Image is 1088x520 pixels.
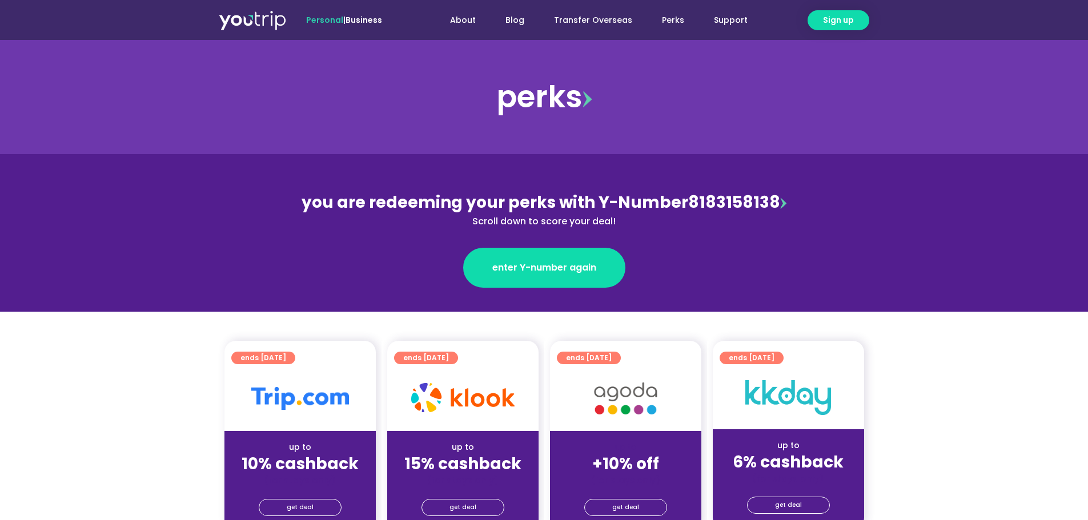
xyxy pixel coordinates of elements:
a: Sign up [808,10,869,30]
div: 8183158138 [296,191,792,228]
strong: 15% cashback [404,453,521,475]
span: ends [DATE] [566,352,612,364]
span: get deal [775,497,802,513]
a: ends [DATE] [394,352,458,364]
a: Perks [647,10,699,31]
span: you are redeeming your perks with Y-Number [302,191,688,213]
a: ends [DATE] [231,352,295,364]
a: ends [DATE] [557,352,621,364]
div: up to [722,440,855,452]
span: get deal [287,499,314,515]
span: ends [DATE] [729,352,774,364]
div: (for stays only) [234,474,367,486]
span: get deal [449,499,476,515]
span: | [306,14,382,26]
strong: 10% cashback [242,453,359,475]
a: get deal [421,499,504,516]
div: (for stays only) [396,474,529,486]
a: get deal [584,499,667,516]
nav: Menu [413,10,762,31]
span: up to [615,441,636,453]
div: Scroll down to score your deal! [296,215,792,228]
strong: +10% off [592,453,659,475]
a: get deal [747,497,830,514]
a: Transfer Overseas [539,10,647,31]
a: About [435,10,491,31]
a: get deal [259,499,342,516]
span: ends [DATE] [403,352,449,364]
a: enter Y-number again [463,248,625,288]
a: Support [699,10,762,31]
div: up to [234,441,367,453]
span: Sign up [823,14,854,26]
span: get deal [612,499,639,515]
span: enter Y-number again [492,261,596,275]
a: ends [DATE] [720,352,784,364]
div: (for stays only) [559,474,692,486]
a: Business [346,14,382,26]
div: up to [396,441,529,453]
div: (for stays only) [722,473,855,485]
span: Personal [306,14,343,26]
strong: 6% cashback [733,451,844,473]
span: ends [DATE] [240,352,286,364]
a: Blog [491,10,539,31]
